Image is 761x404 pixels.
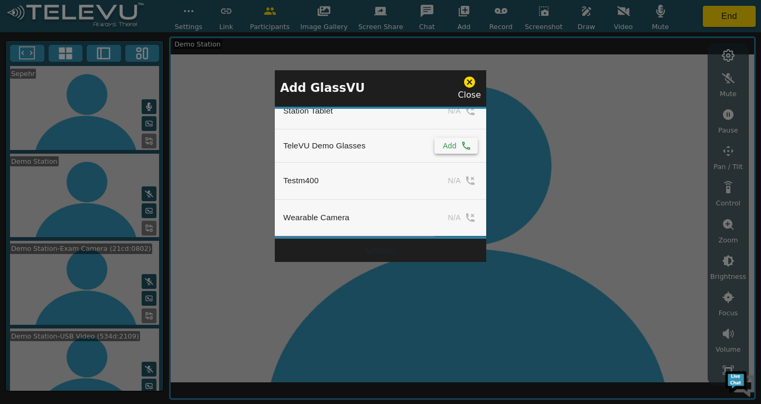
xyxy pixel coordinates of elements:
div: Wearable Camera [283,212,349,223]
div: Chat with us now [55,55,178,69]
div: &nbsp; [275,239,486,262]
img: d_736959983_company_1615157101543_736959983 [18,49,44,76]
button: Add [434,138,478,154]
div: Station Tablet [283,105,333,117]
textarea: Type your message and hit 'Enter' [5,288,201,325]
img: Chat Widget [724,367,756,399]
div: TeleVU Demo Glasses [283,140,366,152]
p: Add GlassVU [280,79,365,97]
div: Close [458,76,481,101]
span: We're online! [61,133,146,240]
div: Minimize live chat window [173,5,199,31]
div: Testm400 [283,175,319,186]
